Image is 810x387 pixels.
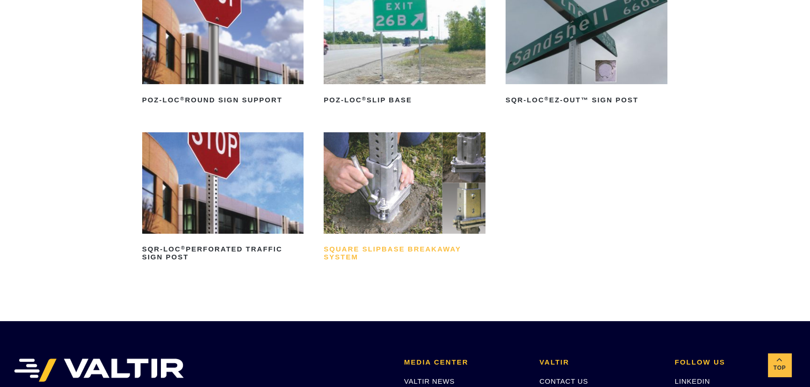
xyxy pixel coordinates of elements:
[324,93,485,107] h2: POZ-LOC Slip Base
[142,93,304,107] h2: POZ-LOC Round Sign Support
[768,353,791,377] a: Top
[539,377,588,385] a: CONTACT US
[142,132,304,264] a: SQR-LOC®Perforated Traffic Sign Post
[768,363,791,373] span: Top
[539,358,660,366] h2: VALTIR
[180,96,185,101] sup: ®
[324,242,485,265] h2: Square Slipbase Breakaway System
[14,358,184,382] img: VALTIR
[675,377,710,385] a: LINKEDIN
[324,132,485,264] a: Square Slipbase Breakaway System
[142,242,304,265] h2: SQR-LOC Perforated Traffic Sign Post
[544,96,549,101] sup: ®
[506,93,667,107] h2: SQR-LOC EZ-Out™ Sign Post
[404,377,455,385] a: VALTIR NEWS
[675,358,796,366] h2: FOLLOW US
[362,96,367,101] sup: ®
[404,358,525,366] h2: MEDIA CENTER
[181,245,186,251] sup: ®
